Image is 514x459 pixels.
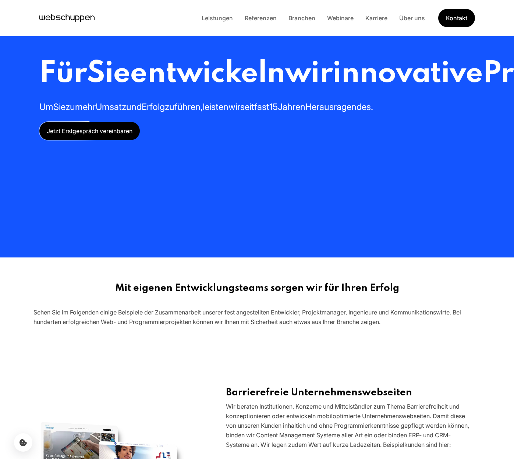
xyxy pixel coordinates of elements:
h2: Barrierefreie Unternehmenswebseiten [226,387,473,399]
a: Get Started [438,9,475,27]
h2: Mit eigenen Entwicklungsteams sorgen wir für Ihren Erfolg [33,282,481,294]
span: Sie [87,59,130,89]
span: führen, [174,102,203,112]
a: Hauptseite besuchen [39,13,95,24]
span: Um [39,102,53,112]
span: und [126,102,142,112]
button: Cookie-Einstellungen öffnen [14,433,32,452]
span: innovative [333,59,483,89]
span: Für [39,59,87,89]
span: zu [65,102,75,112]
span: wir [228,102,240,112]
span: Herausragendes. [305,102,373,112]
span: leisten [203,102,228,112]
span: zu [165,102,174,112]
a: Karriere [359,14,393,22]
span: Jahren [278,102,305,112]
a: Leistungen [196,14,239,22]
div: Sehen Sie im Folgenden einige Beispiele der Zusammenarbeit unserer fest angestellten Entwickler, ... [33,307,481,327]
span: Sie [53,102,65,112]
span: 15 [269,102,278,112]
a: Über uns [393,14,431,22]
span: Erfolg [142,102,165,112]
span: mehr [75,102,96,112]
a: Webinare [321,14,359,22]
a: Jetzt Erstgespräch vereinbaren [39,122,140,140]
a: Referenzen [239,14,283,22]
span: entwickeln [130,59,285,89]
span: seit [240,102,254,112]
a: Branchen [283,14,321,22]
span: wir [285,59,333,89]
p: Wir beraten Institutionen, Konzerne und Mittelständler zum Thema Barrierefreiheit und konzeptioni... [226,402,473,449]
span: Umsatz [96,102,126,112]
span: fast [254,102,269,112]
